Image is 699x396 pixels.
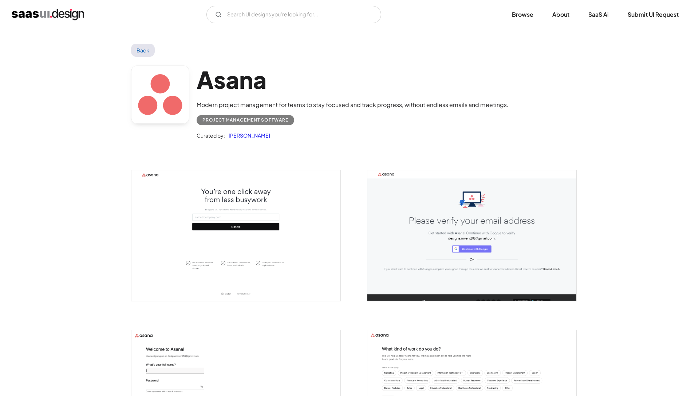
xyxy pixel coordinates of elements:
a: Back [131,44,155,57]
a: Browse [503,7,542,23]
input: Search UI designs you're looking for... [206,6,381,23]
h1: Asana [197,66,509,94]
a: open lightbox [367,170,576,301]
a: About [544,7,578,23]
a: SaaS Ai [580,7,617,23]
a: open lightbox [131,170,340,301]
a: Submit UI Request [619,7,687,23]
img: 641587450ae7f2c7116f46b3_Asana%20Signup%20Screen-1.png [367,170,576,301]
a: home [12,9,84,20]
div: Modern project management for teams to stay focused and track progress, without endless emails an... [197,100,509,109]
form: Email Form [206,6,381,23]
img: 6415873f198228c967b50281_Asana%20Signup%20Screen.png [131,170,340,301]
div: Curated by: [197,131,225,140]
a: [PERSON_NAME] [225,131,270,140]
div: Project Management Software [202,116,288,124]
